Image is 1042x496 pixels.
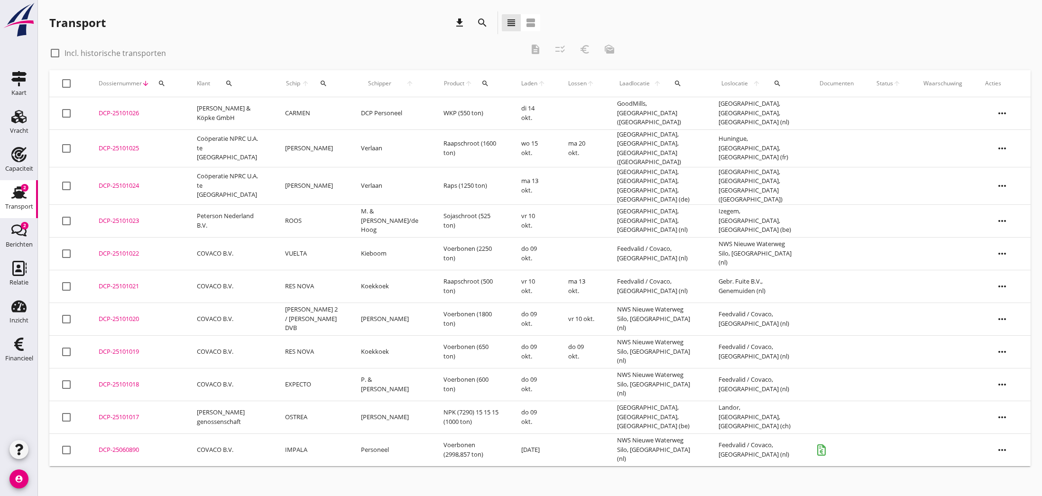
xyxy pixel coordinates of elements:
[750,80,763,87] i: arrow_upward
[454,17,465,28] i: download
[185,303,274,335] td: COVACO B.V.
[510,303,557,335] td: do 09 okt.
[6,241,33,248] div: Berichten
[274,167,350,204] td: [PERSON_NAME]
[707,97,808,130] td: [GEOGRAPHIC_DATA], [GEOGRAPHIC_DATA], [GEOGRAPHIC_DATA] (nl)
[707,335,808,368] td: Feedvalid / Covaco, [GEOGRAPHIC_DATA] (nl)
[350,270,432,303] td: Koekkoek
[525,17,536,28] i: view_agenda
[557,303,606,335] td: vr 10 okt.
[443,109,483,117] span: WKP (550 ton)
[185,129,274,167] td: Coöperatie NPRC U.A. te [GEOGRAPHIC_DATA]
[142,80,149,87] i: arrow_downward
[989,135,1015,162] i: more_horiz
[185,97,274,130] td: [PERSON_NAME] & Köpke GmbH
[989,273,1015,300] i: more_horiz
[432,270,510,303] td: Raapschroot (500 ton)
[707,204,808,237] td: Izegem, [GEOGRAPHIC_DATA], [GEOGRAPHIC_DATA] (be)
[197,72,262,95] div: Klant
[274,204,350,237] td: ROOS
[350,237,432,270] td: Kieboom
[274,97,350,130] td: CARMEN
[989,339,1015,365] i: more_horiz
[2,2,36,37] img: logo-small.a267ee39.svg
[989,306,1015,332] i: more_horiz
[510,167,557,204] td: ma 13 okt.
[10,128,28,134] div: Vracht
[606,270,707,303] td: Feedvalid / Covaco, [GEOGRAPHIC_DATA] (nl)
[350,335,432,368] td: Koekkoek
[985,79,1019,88] div: Acties
[350,401,432,433] td: [PERSON_NAME]
[350,303,432,335] td: [PERSON_NAME]
[399,80,421,87] i: arrow_upward
[274,270,350,303] td: RES NOVA
[510,129,557,167] td: wo 15 okt.
[989,208,1015,234] i: more_horiz
[477,17,488,28] i: search
[443,211,490,230] span: Sojaschroot (525 ton)
[65,48,166,58] label: Incl. historische transporten
[707,237,808,270] td: NWS Nieuwe Waterweg Silo, [GEOGRAPHIC_DATA] (nl)
[274,368,350,401] td: EXPECTO
[893,80,901,87] i: arrow_upward
[21,184,28,192] div: 2
[99,181,174,191] div: DCP-25101024
[99,314,174,324] div: DCP-25101020
[9,279,28,285] div: Relatie
[510,368,557,401] td: do 09 okt.
[707,167,808,204] td: [GEOGRAPHIC_DATA], [GEOGRAPHIC_DATA], [GEOGRAPHIC_DATA] ([GEOGRAPHIC_DATA])
[989,240,1015,267] i: more_horiz
[617,79,652,88] span: Laadlocatie
[185,167,274,204] td: Coöperatie NPRC U.A. te [GEOGRAPHIC_DATA]
[274,129,350,167] td: [PERSON_NAME]
[285,79,301,88] span: Schip
[9,317,28,323] div: Inzicht
[432,167,510,204] td: Raps (1250 ton)
[568,79,587,88] span: Lossen
[432,303,510,335] td: Voerbonen (1800 ton)
[652,80,664,87] i: arrow_upward
[538,80,545,87] i: arrow_upward
[707,368,808,401] td: Feedvalid / Covaco, [GEOGRAPHIC_DATA] (nl)
[185,335,274,368] td: COVACO B.V.
[506,17,517,28] i: view_headline
[557,270,606,303] td: ma 13 okt.
[606,97,707,130] td: GoodMills, [GEOGRAPHIC_DATA] ([GEOGRAPHIC_DATA])
[989,371,1015,398] i: more_horiz
[225,80,233,87] i: search
[11,90,27,96] div: Kaart
[707,401,808,433] td: Landor, [GEOGRAPHIC_DATA], [GEOGRAPHIC_DATA] (ch)
[185,401,274,433] td: [PERSON_NAME] genossenschaft
[5,203,33,210] div: Transport
[99,144,174,153] div: DCP-25101025
[557,129,606,167] td: ma 20 okt.
[432,368,510,401] td: Voerbonen (600 ton)
[606,368,707,401] td: NWS Nieuwe Waterweg Silo, [GEOGRAPHIC_DATA] (nl)
[5,355,33,361] div: Financieel
[510,401,557,433] td: do 09 okt.
[185,204,274,237] td: Peterson Nederland B.V.
[99,249,174,258] div: DCP-25101022
[350,204,432,237] td: M. & [PERSON_NAME]/de Hoog
[557,335,606,368] td: do 09 okt.
[774,80,781,87] i: search
[606,237,707,270] td: Feedvalid / Covaco, [GEOGRAPHIC_DATA] (nl)
[350,129,432,167] td: Verlaan
[606,401,707,433] td: [GEOGRAPHIC_DATA], [GEOGRAPHIC_DATA], [GEOGRAPHIC_DATA] (be)
[350,368,432,401] td: P. & [PERSON_NAME]
[707,433,808,466] td: Feedvalid / Covaco, [GEOGRAPHIC_DATA] (nl)
[510,335,557,368] td: do 09 okt.
[606,433,707,466] td: NWS Nieuwe Waterweg Silo, [GEOGRAPHIC_DATA] (nl)
[606,167,707,204] td: [GEOGRAPHIC_DATA], [GEOGRAPHIC_DATA], [GEOGRAPHIC_DATA], [GEOGRAPHIC_DATA] (de)
[99,109,174,118] div: DCP-25101026
[274,237,350,270] td: VUELTA
[350,97,432,130] td: DCP Personeel
[432,433,510,466] td: Voerbonen (2998,857 ton)
[443,79,464,88] span: Product
[707,270,808,303] td: Gebr. Fuite B.V., Genemuiden (nl)
[5,165,33,172] div: Capaciteit
[432,335,510,368] td: Voerbonen (650 ton)
[185,237,274,270] td: COVACO B.V.
[510,237,557,270] td: do 09 okt.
